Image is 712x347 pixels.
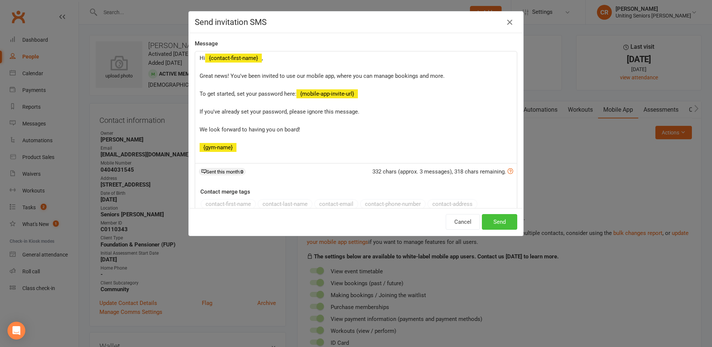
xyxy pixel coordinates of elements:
button: Cancel [446,214,480,230]
div: Open Intercom Messenger [7,322,25,340]
span: If you've already set your password, please ignore this message. [200,108,359,115]
label: Contact merge tags [200,187,250,196]
span: Hi [200,55,205,61]
div: 332 chars (approx. 3 messages), 318 chars remaining. [372,167,513,176]
strong: 0 [241,169,243,175]
h4: Send invitation SMS [195,17,517,27]
button: Close [504,16,516,28]
span: , [262,55,263,61]
button: Send [482,214,517,230]
span: Great news! You've been invited to use our mobile app, where you can manage bookings and more. [200,73,445,79]
label: Message [195,39,218,48]
div: Sent this month: [199,168,246,175]
span: We look forward to having you on board! [200,126,300,133]
span: To get started, set your password here: [200,90,296,97]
